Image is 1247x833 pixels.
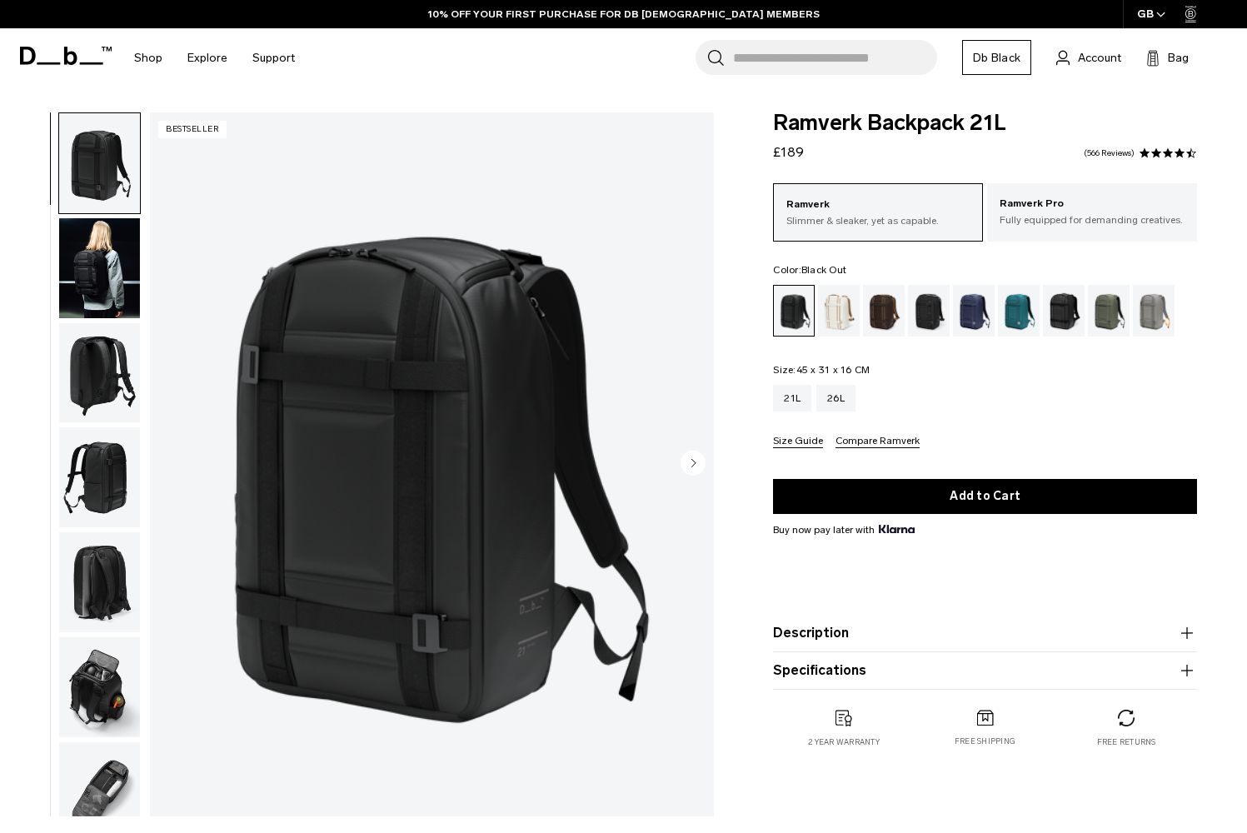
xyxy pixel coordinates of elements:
p: Free shipping [955,736,1015,747]
button: Ramverk Backpack 21L Black Out [58,112,141,214]
p: Free returns [1097,736,1156,748]
img: Ramverk Backpack 21L Black Out [150,112,714,816]
span: Black Out [801,264,846,276]
a: Reflective Black [1043,285,1085,337]
a: 10% OFF YOUR FIRST PURCHASE FOR DB [DEMOGRAPHIC_DATA] MEMBERS [428,7,820,22]
img: Ramverk Backpack 21L Black Out [59,218,140,318]
p: Fully equipped for demanding creatives. [1000,212,1185,227]
p: Ramverk [786,197,970,213]
button: Ramverk Backpack 21L Black Out [58,531,141,633]
a: 21L [773,385,811,412]
a: 566 reviews [1084,149,1135,157]
img: Ramverk Backpack 21L Black Out [59,323,140,423]
a: Db Black [962,40,1031,75]
span: £189 [773,144,804,160]
a: Moss Green [1088,285,1130,337]
img: {"height" => 20, "alt" => "Klarna"} [879,525,915,533]
button: Ramverk Backpack 21L Black Out [58,426,141,528]
p: Ramverk Pro [1000,196,1185,212]
span: Buy now pay later with [773,522,915,537]
a: Espresso [863,285,905,337]
button: Ramverk Backpack 21L Black Out [58,636,141,738]
p: 2 year warranty [808,736,880,748]
button: Ramverk Backpack 21L Black Out [58,322,141,424]
button: Compare Ramverk [835,436,920,448]
button: Bag [1146,47,1189,67]
img: Ramverk Backpack 21L Black Out [59,637,140,737]
legend: Color: [773,265,846,275]
p: Slimmer & sleaker, yet as capable. [786,213,970,228]
button: Description [773,623,1197,643]
button: Specifications [773,661,1197,681]
a: Blue Hour [953,285,995,337]
a: Sand Grey [1133,285,1175,337]
span: Ramverk Backpack 21L [773,112,1197,134]
img: Ramverk Backpack 21L Black Out [59,532,140,632]
legend: Size: [773,365,870,375]
span: Bag [1168,49,1189,67]
a: Black Out [773,285,815,337]
span: Account [1078,49,1121,67]
a: Oatmilk [818,285,860,337]
button: Ramverk Backpack 21L Black Out [58,217,141,319]
p: Bestseller [158,121,227,138]
a: Shop [134,28,162,87]
button: Add to Cart [773,479,1197,514]
a: Explore [187,28,227,87]
nav: Main Navigation [122,28,307,87]
a: Midnight Teal [998,285,1040,337]
a: Account [1056,47,1121,67]
img: Ramverk Backpack 21L Black Out [59,113,140,213]
a: Charcoal Grey [908,285,950,337]
button: Next slide [681,450,706,478]
span: 45 x 31 x 16 CM [796,364,870,376]
a: 26L [816,385,855,412]
a: Ramverk Pro Fully equipped for demanding creatives. [987,183,1197,240]
img: Ramverk Backpack 21L Black Out [59,427,140,527]
button: Size Guide [773,436,823,448]
li: 1 / 8 [150,112,714,816]
a: Support [252,28,295,87]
